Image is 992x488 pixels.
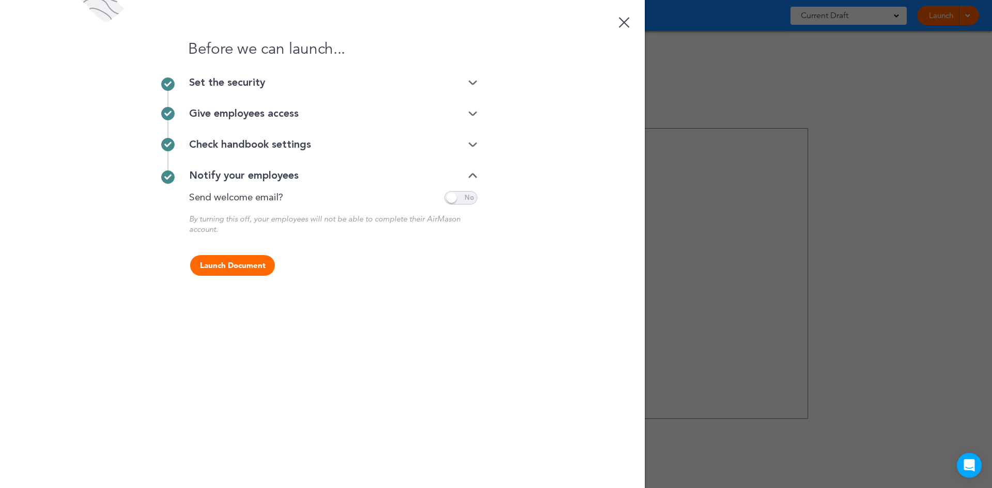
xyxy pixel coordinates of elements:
[468,111,477,117] img: arrow-down@2x.png
[167,41,477,57] h1: Before we can launch...
[468,141,477,148] img: arrow-down@2x.png
[190,255,275,276] button: Launch Document
[189,108,477,119] div: Give employees access
[189,170,477,181] div: Notify your employees
[957,453,982,478] div: Open Intercom Messenger
[468,172,477,179] img: arrow-down@2x.png
[189,193,283,203] p: Send welcome email?
[189,77,477,88] div: Set the security
[189,214,477,234] p: By turning this off, your employees will not be able to complete their AirMason account.
[468,80,477,86] img: arrow-down@2x.png
[189,139,477,150] div: Check handbook settings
